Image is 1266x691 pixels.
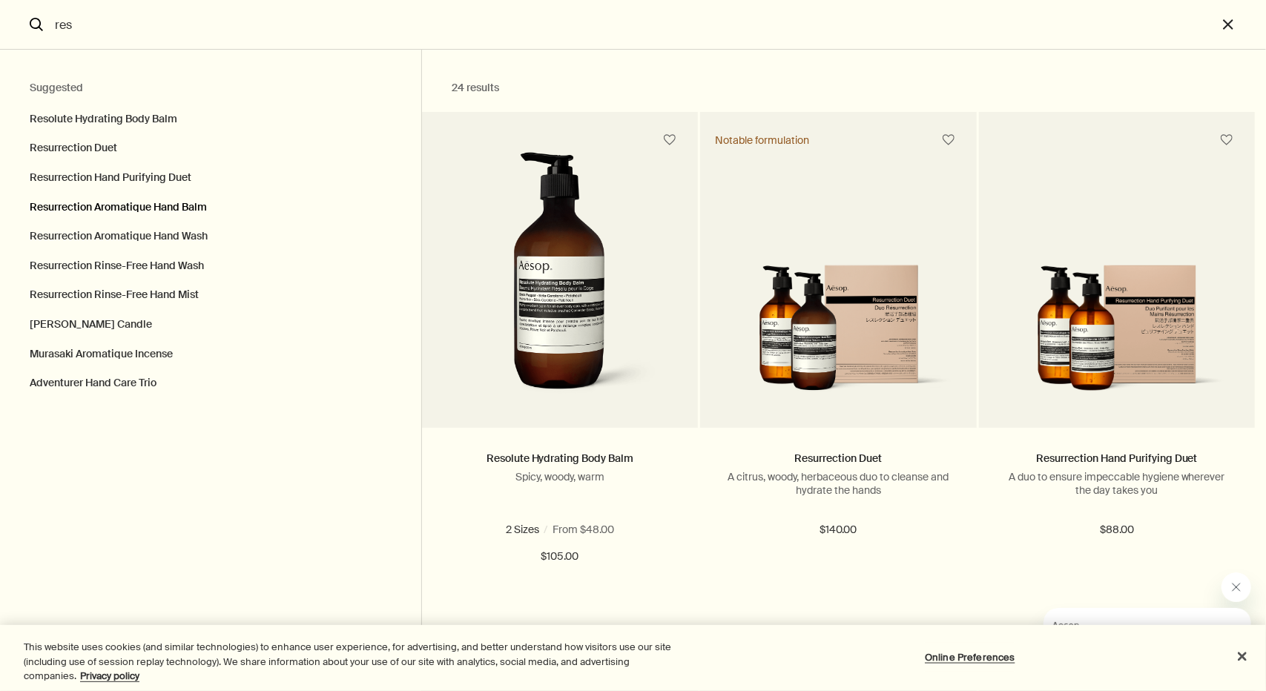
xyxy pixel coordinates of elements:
[1100,521,1134,539] span: $88.00
[722,265,954,406] img: Resurrection Duet in outer carton
[979,152,1255,428] a: Resurrection Hand Purifying Duet product and box
[923,642,1016,672] button: Online Preferences, Opens the preference center dialog
[1222,572,1251,602] iframe: Close message from Aesop
[24,640,696,684] div: This website uses cookies (and similar technologies) to enhance user experience, for advertising,...
[722,470,954,497] p: A citrus, woody, herbaceous duo to cleanse and hydrate the hands
[700,152,976,428] a: Resurrection Duet in outer carton
[656,127,683,153] button: Save to cabinet
[422,152,698,428] a: Resolute Hydrating Body Balm with pump
[1213,127,1240,153] button: Save to cabinet
[1001,470,1233,497] p: A duo to ensure impeccable hygiene wherever the day takes you
[715,133,809,147] div: Notable formulation
[1044,608,1251,676] iframe: Message from Aesop
[9,31,186,73] span: Our consultants are available now to offer personalised product advice.
[30,79,392,97] h2: Suggested
[820,521,857,539] span: $140.00
[452,79,986,97] h2: 24 results
[935,127,962,153] button: Save to cabinet
[458,152,662,406] img: Resolute Hydrating Body Balm with pump
[1226,640,1259,672] button: Close
[1001,265,1233,406] img: Resurrection Hand Purifying Duet product and box
[581,523,616,536] span: 3.4 oz
[444,470,676,483] p: Spicy, woody, warm
[514,523,553,536] span: 16.7 oz
[80,669,139,682] a: More information about your privacy, opens in a new tab
[1008,572,1251,676] div: Aesop says "Our consultants are available now to offer personalised product advice.". Open messag...
[541,548,579,566] span: $105.00
[794,452,882,465] a: Resurrection Duet
[487,452,634,465] a: Resolute Hydrating Body Balm
[1036,452,1198,465] a: Resurrection Hand Purifying Duet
